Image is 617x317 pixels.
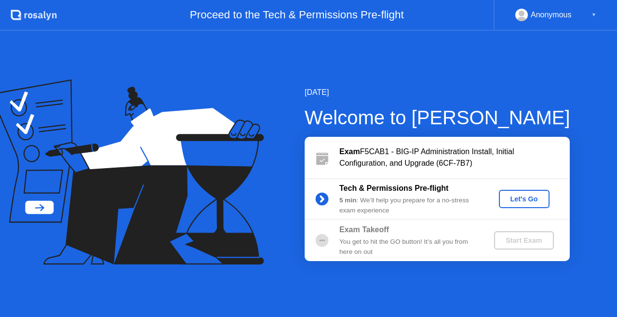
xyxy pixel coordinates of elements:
div: ▼ [591,9,596,21]
b: Tech & Permissions Pre-flight [339,184,448,192]
b: Exam [339,147,360,156]
div: Welcome to [PERSON_NAME] [305,103,570,132]
button: Start Exam [494,231,553,250]
b: Exam Takeoff [339,225,389,234]
div: [DATE] [305,87,570,98]
div: Let's Go [503,195,546,203]
button: Let's Go [499,190,550,208]
div: Start Exam [498,237,550,244]
b: 5 min [339,197,357,204]
div: : We’ll help you prepare for a no-stress exam experience [339,196,478,215]
div: You get to hit the GO button! It’s all you from here on out [339,237,478,257]
div: F5CAB1 - BIG-IP Administration Install, Initial Configuration, and Upgrade (6CF-7B7) [339,146,570,169]
div: Anonymous [531,9,572,21]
